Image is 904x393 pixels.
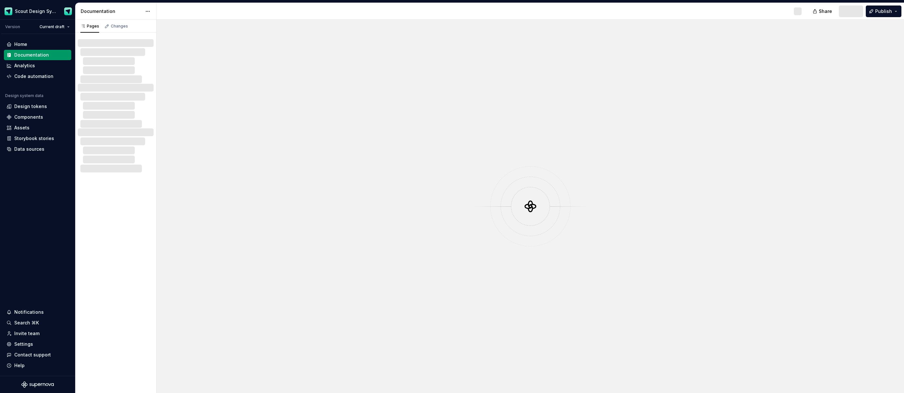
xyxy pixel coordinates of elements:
[14,114,43,120] div: Components
[15,8,56,15] div: Scout Design System
[14,52,49,58] div: Documentation
[4,123,71,133] a: Assets
[80,24,99,29] div: Pages
[4,318,71,328] button: Search ⌘K
[4,60,71,71] a: Analytics
[866,5,901,17] button: Publish
[14,62,35,69] div: Analytics
[4,71,71,82] a: Code automation
[4,350,71,360] button: Contact support
[14,125,29,131] div: Assets
[4,50,71,60] a: Documentation
[14,41,27,48] div: Home
[14,341,33,347] div: Settings
[14,320,39,326] div: Search ⌘K
[111,24,128,29] div: Changes
[40,24,64,29] span: Current draft
[14,330,40,337] div: Invite team
[4,101,71,112] a: Design tokens
[4,360,71,371] button: Help
[4,112,71,122] a: Components
[14,146,44,152] div: Data sources
[5,7,12,15] img: e611c74b-76fc-4ef0-bafa-dc494cd4cb8a.png
[14,362,25,369] div: Help
[21,381,54,388] svg: Supernova Logo
[4,144,71,154] a: Data sources
[4,339,71,349] a: Settings
[5,93,43,98] div: Design system data
[819,8,832,15] span: Share
[81,8,142,15] div: Documentation
[1,4,74,18] button: Scout Design SystemDesign Ops
[4,133,71,144] a: Storybook stories
[37,22,73,31] button: Current draft
[14,352,51,358] div: Contact support
[14,103,47,110] div: Design tokens
[809,5,836,17] button: Share
[4,328,71,339] a: Invite team
[14,135,54,142] div: Storybook stories
[4,39,71,49] a: Home
[875,8,892,15] span: Publish
[5,24,20,29] div: Version
[14,309,44,315] div: Notifications
[14,73,53,80] div: Code automation
[64,7,72,15] img: Design Ops
[4,307,71,317] button: Notifications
